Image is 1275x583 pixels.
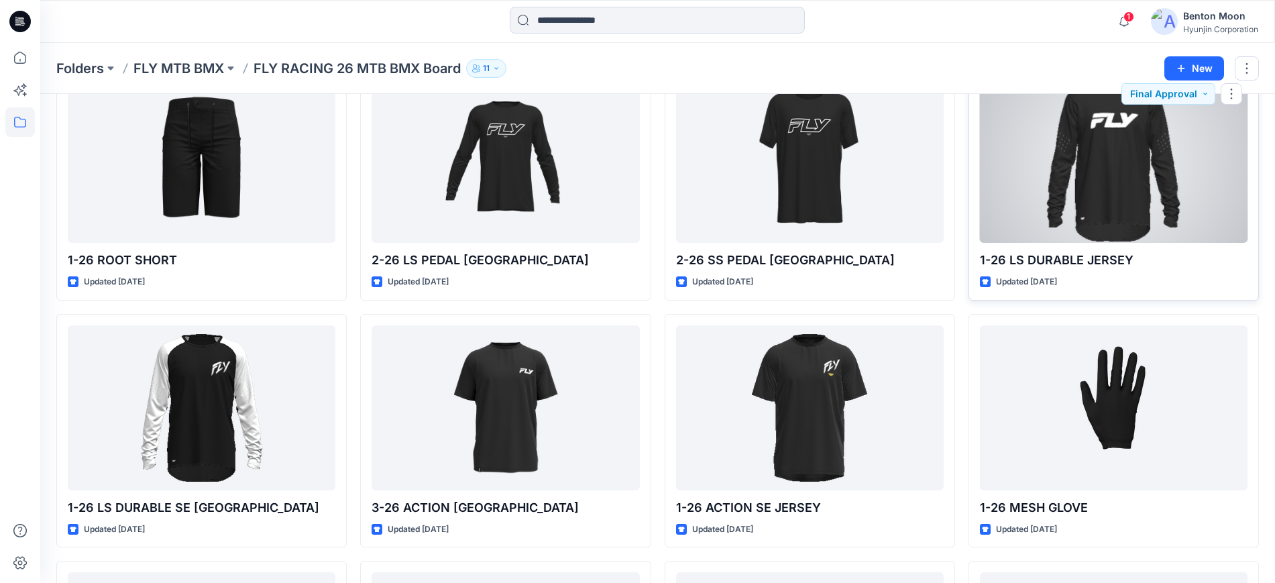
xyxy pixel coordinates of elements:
[1183,8,1258,24] div: Benton Moon
[84,523,145,537] p: Updated [DATE]
[980,325,1248,490] a: 1-26 MESH GLOVE
[133,59,224,78] a: FLY MTB BMX
[388,523,449,537] p: Updated [DATE]
[56,59,104,78] a: Folders
[68,251,335,270] p: 1-26 ROOT SHORT
[996,523,1057,537] p: Updated [DATE]
[388,275,449,289] p: Updated [DATE]
[466,59,506,78] button: 11
[1164,56,1224,81] button: New
[1183,24,1258,34] div: Hyunjin Corporation
[84,275,145,289] p: Updated [DATE]
[372,251,639,270] p: 2-26 LS PEDAL [GEOGRAPHIC_DATA]
[68,498,335,517] p: 1-26 LS DURABLE SE [GEOGRAPHIC_DATA]
[980,498,1248,517] p: 1-26 MESH GLOVE
[483,61,490,76] p: 11
[676,78,944,243] a: 2-26 SS PEDAL JERSEY
[676,498,944,517] p: 1-26 ACTION SE JERSEY
[254,59,461,78] p: FLY RACING 26 MTB BMX Board
[372,498,639,517] p: 3-26 ACTION [GEOGRAPHIC_DATA]
[372,325,639,490] a: 3-26 ACTION JERSEY
[68,325,335,490] a: 1-26 LS DURABLE SE JERSEY
[980,251,1248,270] p: 1-26 LS DURABLE JERSEY
[980,78,1248,243] a: 1-26 LS DURABLE JERSEY
[1151,8,1178,35] img: avatar
[692,523,753,537] p: Updated [DATE]
[676,325,944,490] a: 1-26 ACTION SE JERSEY
[1123,11,1134,22] span: 1
[676,251,944,270] p: 2-26 SS PEDAL [GEOGRAPHIC_DATA]
[996,275,1057,289] p: Updated [DATE]
[692,275,753,289] p: Updated [DATE]
[372,78,639,243] a: 2-26 LS PEDAL JERSEY
[68,78,335,243] a: 1-26 ROOT SHORT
